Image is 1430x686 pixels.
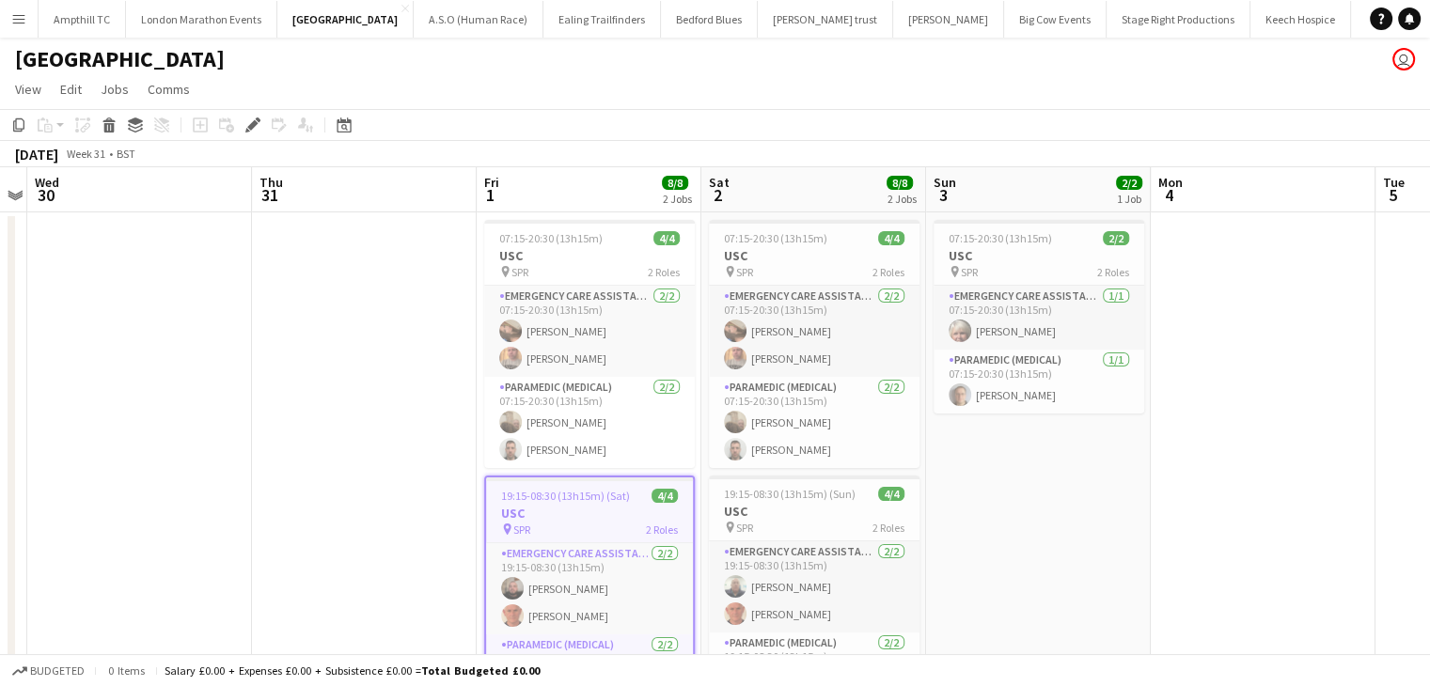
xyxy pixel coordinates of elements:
[646,522,678,537] span: 2 Roles
[1117,192,1141,206] div: 1 Job
[878,487,904,501] span: 4/4
[652,489,678,503] span: 4/4
[165,663,540,678] div: Salary £0.00 + Expenses £0.00 + Subsistence £0.00 =
[1383,174,1405,191] span: Tue
[653,231,680,245] span: 4/4
[484,286,695,377] app-card-role: Emergency Care Assistant (Medical)2/207:15-20:30 (13h15m)[PERSON_NAME][PERSON_NAME]
[421,663,540,678] span: Total Budgeted £0.00
[486,505,693,522] h3: USC
[486,543,693,634] app-card-role: Emergency Care Assistant (Medical)2/219:15-08:30 (13h15m)[PERSON_NAME][PERSON_NAME]
[709,377,919,468] app-card-role: Paramedic (Medical)2/207:15-20:30 (13h15m)[PERSON_NAME][PERSON_NAME]
[543,1,661,38] button: Ealing Trailfinders
[117,147,135,161] div: BST
[513,522,530,537] span: SPR
[15,81,41,98] span: View
[661,1,758,38] button: Bedford Blues
[1392,48,1415,70] app-user-avatar: Mark Boobier
[101,81,129,98] span: Jobs
[148,81,190,98] span: Comms
[414,1,543,38] button: A.S.O (Human Race)
[663,192,692,206] div: 2 Jobs
[257,184,283,206] span: 31
[724,487,856,501] span: 19:15-08:30 (13h15m) (Sun)
[1116,176,1142,190] span: 2/2
[662,176,688,190] span: 8/8
[259,174,283,191] span: Thu
[709,247,919,264] h3: USC
[126,1,277,38] button: London Marathon Events
[888,192,917,206] div: 2 Jobs
[32,184,59,206] span: 30
[949,231,1052,245] span: 07:15-20:30 (13h15m)
[1097,265,1129,279] span: 2 Roles
[1004,1,1107,38] button: Big Cow Events
[934,174,956,191] span: Sun
[53,77,89,101] a: Edit
[484,174,499,191] span: Fri
[758,1,893,38] button: [PERSON_NAME] trust
[706,184,730,206] span: 2
[736,265,753,279] span: SPR
[30,664,85,678] span: Budgeted
[872,265,904,279] span: 2 Roles
[648,265,680,279] span: 2 Roles
[484,220,695,468] app-job-card: 07:15-20:30 (13h15m)4/4USC SPR2 RolesEmergency Care Assistant (Medical)2/207:15-20:30 (13h15m)[PE...
[709,174,730,191] span: Sat
[724,231,827,245] span: 07:15-20:30 (13h15m)
[1107,1,1250,38] button: Stage Right Productions
[62,147,109,161] span: Week 31
[709,541,919,632] app-card-role: Emergency Care Assistant (Medical)2/219:15-08:30 (13h15m)[PERSON_NAME][PERSON_NAME]
[736,521,753,535] span: SPR
[1380,184,1405,206] span: 5
[961,265,978,279] span: SPR
[103,663,149,678] span: 0 items
[709,220,919,468] app-job-card: 07:15-20:30 (13h15m)4/4USC SPR2 RolesEmergency Care Assistant (Medical)2/207:15-20:30 (13h15m)[PE...
[501,489,630,503] span: 19:15-08:30 (13h15m) (Sat)
[140,77,197,101] a: Comms
[484,377,695,468] app-card-role: Paramedic (Medical)2/207:15-20:30 (13h15m)[PERSON_NAME][PERSON_NAME]
[1103,231,1129,245] span: 2/2
[39,1,126,38] button: Ampthill TC
[878,231,904,245] span: 4/4
[1351,1,1427,38] button: Wolf Runs
[15,45,225,73] h1: [GEOGRAPHIC_DATA]
[931,184,956,206] span: 3
[1158,174,1183,191] span: Mon
[481,184,499,206] span: 1
[934,350,1144,413] app-card-role: Paramedic (Medical)1/107:15-20:30 (13h15m)[PERSON_NAME]
[8,77,49,101] a: View
[887,176,913,190] span: 8/8
[709,503,919,520] h3: USC
[277,1,414,38] button: [GEOGRAPHIC_DATA]
[1250,1,1351,38] button: Keech Hospice
[9,661,87,681] button: Budgeted
[709,286,919,377] app-card-role: Emergency Care Assistant (Medical)2/207:15-20:30 (13h15m)[PERSON_NAME][PERSON_NAME]
[934,286,1144,350] app-card-role: Emergency Care Assistant (Medical)1/107:15-20:30 (13h15m)[PERSON_NAME]
[872,521,904,535] span: 2 Roles
[93,77,136,101] a: Jobs
[499,231,603,245] span: 07:15-20:30 (13h15m)
[35,174,59,191] span: Wed
[484,247,695,264] h3: USC
[934,247,1144,264] h3: USC
[15,145,58,164] div: [DATE]
[60,81,82,98] span: Edit
[934,220,1144,413] app-job-card: 07:15-20:30 (13h15m)2/2USC SPR2 RolesEmergency Care Assistant (Medical)1/107:15-20:30 (13h15m)[PE...
[1155,184,1183,206] span: 4
[893,1,1004,38] button: [PERSON_NAME]
[511,265,528,279] span: SPR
